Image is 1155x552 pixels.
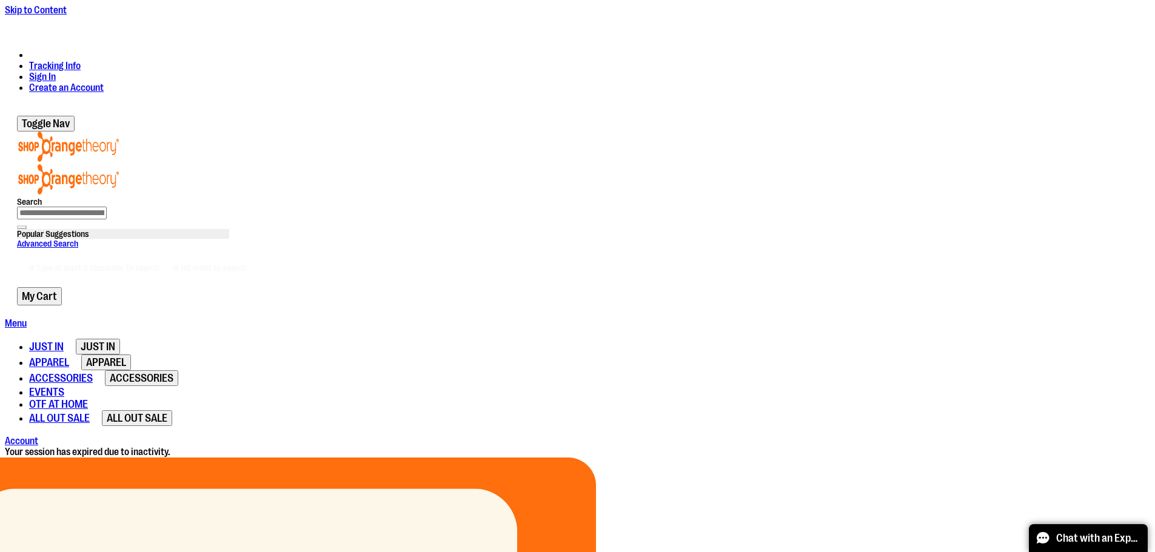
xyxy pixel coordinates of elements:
[29,61,81,71] a: Tracking Info
[17,164,120,195] img: Shop Orangetheory
[107,412,167,424] span: ALL OUT SALE
[17,287,62,305] button: My Cart
[629,16,657,27] a: Details
[17,229,229,239] div: Popular Suggestions
[17,239,78,248] a: Advanced Search
[5,436,38,447] a: Account
[17,197,42,207] span: Search
[81,341,115,353] span: JUST IN
[5,16,1150,40] div: Promotional banner
[1029,524,1148,552] button: Chat with an Expert
[29,71,56,82] a: Sign In
[110,372,173,384] span: ACCESSORIES
[29,263,159,273] span: # Type at least 3 character to search
[498,16,657,27] p: FREE Shipping, orders over $150.
[17,225,27,229] button: Search
[86,356,126,368] span: APPAREL
[22,290,57,302] span: My Cart
[29,341,64,353] span: JUST IN
[29,386,64,398] span: EVENTS
[29,398,88,410] span: OTF AT HOME
[17,116,75,131] button: Toggle Nav
[29,412,90,424] span: ALL OUT SALE
[29,82,104,93] a: Create an Account
[17,131,120,162] img: Shop Orangetheory
[22,118,70,130] span: Toggle Nav
[173,263,247,273] span: # Hit enter to search
[5,447,1150,457] div: Your session has expired due to inactivity.
[29,372,93,384] span: ACCESSORIES
[5,5,67,16] a: Skip to Content
[1056,532,1140,544] span: Chat with an Expert
[29,356,69,368] span: APPAREL
[5,318,27,329] a: Menu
